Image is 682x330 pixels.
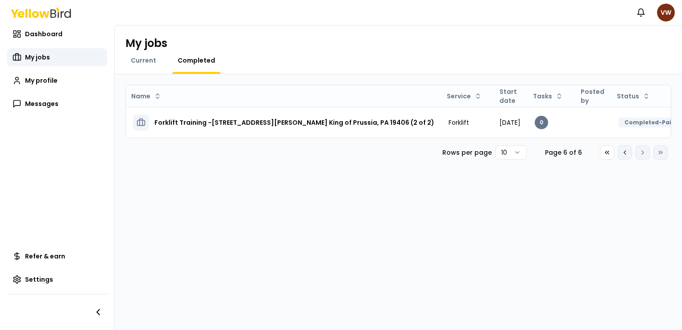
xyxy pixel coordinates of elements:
a: My jobs [7,48,107,66]
span: Name [131,92,150,101]
span: Refer & earn [25,252,65,261]
span: [DATE] [499,118,520,127]
button: Tasks [529,89,566,103]
span: Messages [25,99,58,108]
a: Refer & earn [7,247,107,265]
span: Tasks [533,92,552,101]
a: Current [125,56,162,65]
button: Name [128,89,165,103]
span: Status [617,92,639,101]
a: Completed [172,56,220,65]
div: Completed-Paid [619,118,681,127]
span: Completed [178,56,215,65]
p: Rows per page [442,148,492,157]
span: My profile [25,76,58,85]
span: VW [657,4,675,21]
a: Messages [7,95,107,113]
span: Service [447,92,471,101]
h1: My jobs [125,36,167,51]
h3: Forklift Training -[STREET_ADDRESS][PERSON_NAME] King of Prussia, PA 19406 (2 of 2) [154,114,434,131]
span: Current [131,56,156,65]
a: Dashboard [7,25,107,43]
span: Forklift [449,118,469,127]
th: Start date [492,85,528,107]
th: Posted by [574,85,611,107]
span: Dashboard [25,30,62,38]
span: Settings [25,275,53,284]
a: My profile [7,72,107,89]
div: Page 6 of 6 [541,148,586,157]
a: Settings [7,271,107,288]
button: Service [443,89,485,103]
span: My jobs [25,53,50,62]
button: Status [613,89,653,103]
div: 0 [535,116,548,129]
